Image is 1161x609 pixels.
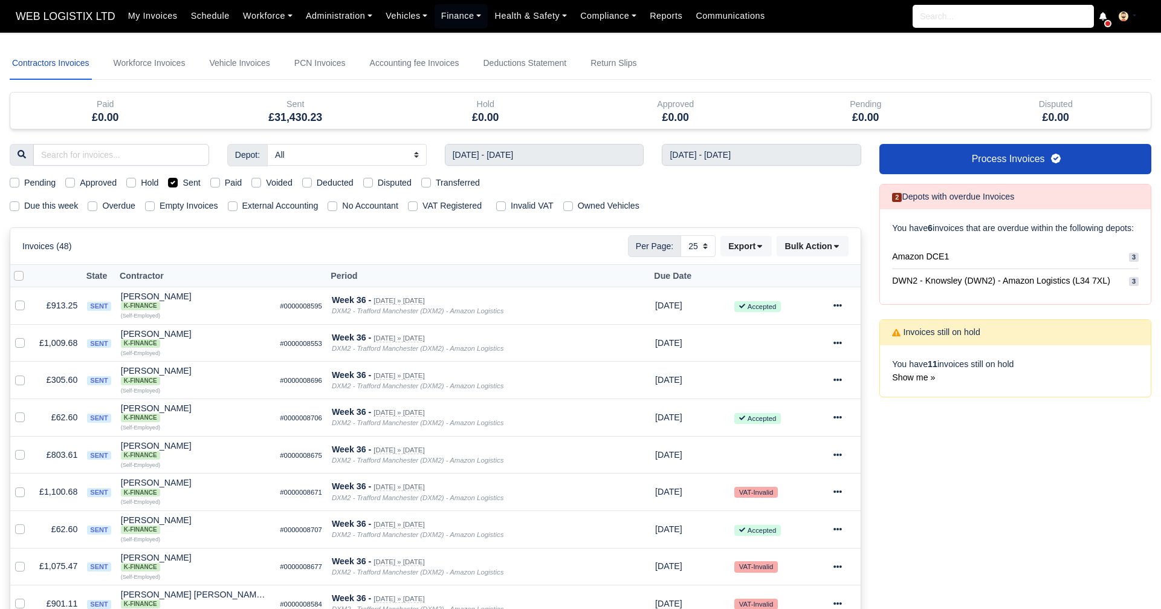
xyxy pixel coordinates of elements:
[650,265,729,287] th: Due Date
[374,409,424,417] small: [DATE] » [DATE]
[332,457,503,464] i: DXM2 - Trafford Manchester (DXM2) - Amazon Logistics
[374,558,424,566] small: [DATE] » [DATE]
[34,324,82,362] td: £1,009.68
[655,524,682,534] span: 1 week from now
[892,221,1139,235] p: You have invoices that are overdue within the following depots:
[399,97,572,111] div: Hold
[655,599,682,608] span: 1 week from now
[87,526,111,535] span: sent
[121,600,160,608] span: K-Finance
[777,236,849,256] button: Bulk Action
[121,536,160,542] small: (Self-Employed)
[87,600,111,609] span: sent
[121,425,160,431] small: (Self-Employed)
[374,521,424,529] small: [DATE] » [DATE]
[121,366,271,385] div: [PERSON_NAME] K-Finance
[87,302,111,311] span: sent
[121,574,160,580] small: (Self-Employed)
[280,452,322,459] small: #0000008675
[1129,253,1139,262] span: 3
[655,375,682,385] span: 1 week from now
[734,413,781,424] small: Accepted
[87,376,111,385] span: sent
[332,295,371,305] strong: Week 36 -
[879,144,1151,174] a: Process Invoices
[780,111,952,124] h5: £0.00
[141,176,158,190] label: Hold
[111,47,188,80] a: Workforce Invoices
[771,93,961,129] div: Pending
[390,93,581,129] div: Hold
[928,359,937,369] strong: 11
[280,302,322,310] small: #0000008595
[590,111,762,124] h5: £0.00
[121,553,271,572] div: [PERSON_NAME]
[121,404,271,422] div: [PERSON_NAME]
[121,499,160,505] small: (Self-Employed)
[628,235,681,257] span: Per Page:
[374,372,424,380] small: [DATE] » [DATE]
[121,516,271,534] div: [PERSON_NAME] K-Finance
[24,199,78,213] label: Due this week
[280,601,322,608] small: #0000008584
[332,345,503,352] i: DXM2 - Trafford Manchester (DXM2) - Amazon Logistics
[121,451,160,460] span: K-Finance
[1129,277,1139,286] span: 3
[280,489,322,496] small: #0000008671
[332,593,371,603] strong: Week 36 -
[210,97,382,111] div: Sent
[643,4,689,28] a: Reports
[488,4,574,28] a: Health & Safety
[121,339,160,348] span: K-Finance
[210,111,382,124] h5: £31,430.23
[970,97,1142,111] div: Disputed
[280,563,322,570] small: #0000008677
[121,563,160,572] span: K-Finance
[87,414,111,423] span: sent
[201,93,391,129] div: Sent
[892,373,935,382] a: Show me »
[662,144,861,166] input: End week...
[332,445,371,454] strong: Week 36 -
[121,292,271,310] div: [PERSON_NAME]
[581,93,771,129] div: Approved
[720,236,772,256] button: Export
[374,297,424,305] small: [DATE] » [DATE]
[655,338,682,348] span: 1 week from now
[121,302,160,310] span: K-Finance
[445,144,644,166] input: Start week...
[655,450,682,460] span: 1 week from now
[19,111,192,124] h5: £0.00
[892,245,1139,269] a: Amazon DCE1 3
[121,377,160,385] span: K-Finance
[332,370,371,380] strong: Week 36 -
[332,307,503,314] i: DXM2 - Trafford Manchester (DXM2) - Amazon Logistics
[280,414,322,422] small: #0000008706
[121,462,160,468] small: (Self-Employed)
[102,199,135,213] label: Overdue
[121,330,271,348] div: [PERSON_NAME]
[121,388,160,394] small: (Self-Employed)
[10,93,201,129] div: Paid
[121,441,271,460] div: [PERSON_NAME]
[574,4,643,28] a: Compliance
[121,526,160,534] span: K-Finance
[590,97,762,111] div: Approved
[87,339,111,348] span: sent
[34,362,82,399] td: £305.60
[928,223,933,233] strong: 6
[183,176,200,190] label: Sent
[184,4,236,28] a: Schedule
[655,412,682,422] span: 1 week from now
[689,4,772,28] a: Communications
[121,350,160,356] small: (Self-Employed)
[511,199,554,213] label: Invalid VAT
[121,590,271,608] div: [PERSON_NAME] [PERSON_NAME] K-Finance
[82,265,115,287] th: State
[379,4,435,28] a: Vehicles
[734,525,781,536] small: Accepted
[892,192,1014,202] h6: Depots with overdue Invoices
[332,519,371,529] strong: Week 36 -
[22,241,72,252] h6: Invoices (48)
